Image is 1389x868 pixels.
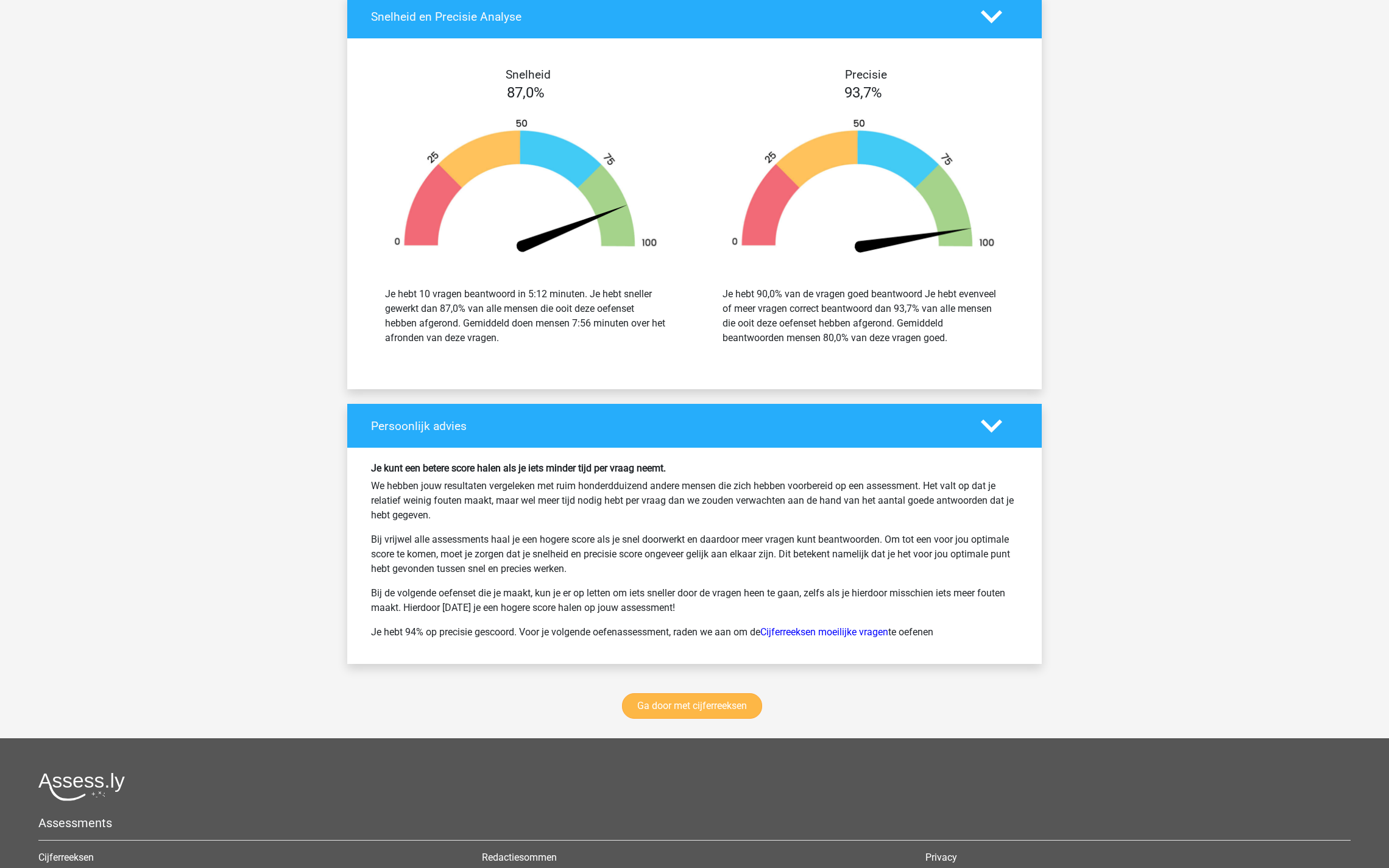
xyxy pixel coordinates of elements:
img: 87.ad340e3c98c4.png [375,118,676,258]
a: Cijferreeksen [38,852,94,863]
img: 94.ba056ea0e80c.png [713,118,1014,258]
h4: Snelheid [371,68,685,82]
div: Je hebt 10 vragen beantwoord in 5:12 minuten. Je hebt sneller gewerkt dan 87,0% van alle mensen d... [385,287,666,345]
h4: Precisie [709,68,1023,82]
h6: Je kunt een betere score halen als je iets minder tijd per vraag neemt. [371,462,1018,474]
h5: Assessments [38,816,1351,830]
p: Bij de volgende oefenset die je maakt, kun je er op letten om iets sneller door de vragen heen te... [371,586,1018,615]
span: 93,7% [844,84,882,101]
p: Je hebt 94% op precisie gescoord. Voor je volgende oefenassessment, raden we aan om de te oefenen [371,625,1018,640]
div: Je hebt 90,0% van de vragen goed beantwoord Je hebt evenveel of meer vragen correct beantwoord da... [723,287,1004,345]
h4: Persoonlijk advies [371,419,963,433]
span: 87,0% [507,84,545,101]
p: Bij vrijwel alle assessments haal je een hogere score als je snel doorwerkt en daardoor meer vrag... [371,532,1018,576]
img: Assessly logo [38,772,125,801]
a: Ga door met cijferreeksen [622,693,762,719]
a: Redactiesommen [482,852,557,863]
a: Privacy [925,852,957,863]
a: Cijferreeksen moeilijke vragen [760,626,888,638]
h4: Snelheid en Precisie Analyse [371,10,963,24]
p: We hebben jouw resultaten vergeleken met ruim honderdduizend andere mensen die zich hebben voorbe... [371,479,1018,523]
